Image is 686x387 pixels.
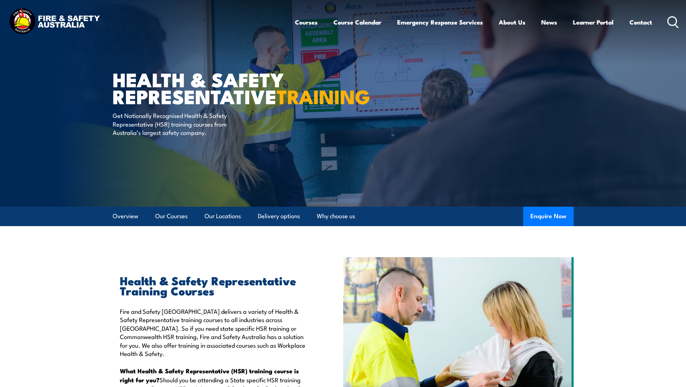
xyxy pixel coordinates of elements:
[155,207,188,226] a: Our Courses
[317,207,355,226] a: Why choose us
[113,207,138,226] a: Overview
[120,366,299,384] strong: What Health & Safety Representative (HSR) training course is right for you?
[113,111,244,136] p: Get Nationally Recognised Health & Safety Representative (HSR) training courses from Australia’s ...
[573,13,614,32] a: Learner Portal
[333,13,381,32] a: Course Calendar
[113,71,291,104] h1: Health & Safety Representative
[397,13,483,32] a: Emergency Response Services
[295,13,318,32] a: Courses
[258,207,300,226] a: Delivery options
[277,81,370,111] strong: TRAINING
[205,207,241,226] a: Our Locations
[120,275,310,295] h2: Health & Safety Representative Training Courses
[120,307,310,357] p: Fire and Safety [GEOGRAPHIC_DATA] delivers a variety of Health & Safety Representative training c...
[541,13,557,32] a: News
[499,13,525,32] a: About Us
[629,13,652,32] a: Contact
[523,207,574,226] button: Enquire Now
